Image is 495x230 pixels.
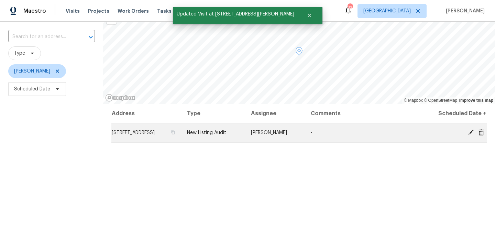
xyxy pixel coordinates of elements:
a: Improve this map [459,98,493,103]
button: Close [298,9,321,22]
span: Scheduled Date [14,86,50,92]
span: Edit [466,129,476,135]
span: Visits [66,8,80,14]
canvas: Map [103,1,495,104]
div: Map marker [296,47,302,58]
th: Comments [305,104,418,123]
th: Scheduled Date ↑ [418,104,487,123]
div: 33 [348,4,352,11]
a: OpenStreetMap [424,98,457,103]
span: Type [14,50,25,57]
a: Mapbox homepage [105,94,135,102]
span: Work Orders [118,8,149,14]
a: Mapbox [404,98,423,103]
span: Maestro [23,8,46,14]
th: Type [181,104,245,123]
span: Cancel [476,129,486,135]
span: Projects [88,8,109,14]
span: [PERSON_NAME] [251,130,287,135]
span: [PERSON_NAME] [443,8,485,14]
th: Assignee [245,104,306,123]
input: Search for an address... [8,32,76,42]
span: [PERSON_NAME] [14,68,50,75]
span: Tasks [157,9,172,13]
span: - [311,130,312,135]
span: [GEOGRAPHIC_DATA] [363,8,411,14]
span: Updated Visit at [STREET_ADDRESS][PERSON_NAME] [173,7,298,21]
span: New Listing Audit [187,130,226,135]
th: Address [111,104,181,123]
button: Copy Address [170,129,176,135]
button: Open [86,32,96,42]
span: [STREET_ADDRESS] [112,130,155,135]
